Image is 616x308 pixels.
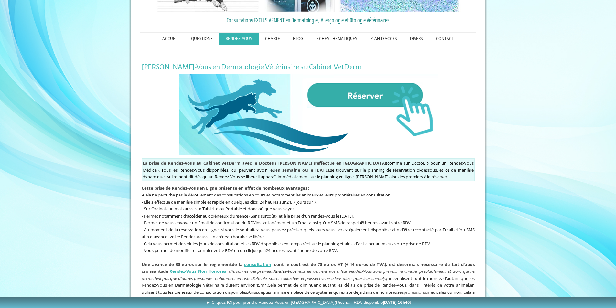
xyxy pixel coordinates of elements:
a: CONTACT [429,33,460,45]
span: Cette p [142,185,309,191]
a: DIVERS [404,33,429,45]
a: FICHES THEMATIQUES [310,33,364,45]
span: Rendez-Vous [274,268,297,274]
span: de [163,268,168,274]
em: (Personnes qui prennent mais ne viennent pas à leur Rendez-Vous sans prévenir ni annuler préalabl... [142,268,475,281]
span: rise de Rendez-Vous en Ligne présente en effet de nombreux avantages : [157,185,309,191]
a: CHARTE [259,33,286,45]
b: Une avance de 30 euros sur le [142,261,208,267]
span: - Sur Ordinateur, mais aussi sur Tablette ou Portable et donc où que vous soyez. [142,206,295,212]
a: Rendez-Vous Non Honorés [169,268,226,274]
span: - Cela vous permet de voir les jours de consultation et les RDV disponibles en temps réel sur le ... [142,241,431,247]
span: instantanément [256,220,287,226]
a: RENDEZ-VOUS [219,33,259,45]
span: - Permet de vous envoyer un Email de confirmation du RDV et un Email ainsi qu'un SMS de rappel 48... [142,220,412,226]
span: (comme [143,160,402,166]
span: 45 [256,282,260,288]
a: consultation [244,261,271,267]
span: . [264,234,265,239]
span: (Prochain RDV disponible ) [335,300,411,305]
span: Cela permet de diminuer d'autant les délais de prise de Rendez-Vous, [268,282,408,288]
a: PLAN D'ACCES [364,33,404,45]
span: - Vous permet de modifier et annuler votre RDV en un clic 24 heures avant l'heure de votre RDV. [142,248,338,253]
span: Rendez-Vous [348,296,373,302]
span: sur DoctoLib pour un Rendez-Vous Médical). Tous les Rendez-Vous disponibles, qui peuvent avoir lieu [143,160,474,173]
a: QUESTIONS [185,33,219,45]
b: règlement [210,261,232,267]
b: de la [232,261,243,267]
a: BLOG [286,33,310,45]
span: en semaine ou le [DATE], [275,167,330,173]
span: - Elle s'effectue de manière simple et rapide en quelques clics, 24 heures sur 24, 7 jours sur 7. [142,199,317,205]
span: - Au moment de la réservation en Ligne, si vous le souhaitez, vous pouvez préciser quels jours vo... [142,227,475,240]
a: ACCUEIL [156,33,185,45]
h1: [PERSON_NAME]-Vous en Dermatologie Vétérinaire au Cabinet VetDerm [142,63,475,71]
a: Consultations EXCLUSIVEMENT en Dermatologie, Allergologie et Otologie Vétérinaires [142,15,475,25]
span: Ainsi, [248,289,258,295]
span: - Permet notamment d'accéder aux créneaux d’urgence (Sans surcoût) et à la prise d'un rendez-vous... [142,213,354,219]
b: [DATE] 16h40 [383,300,410,305]
span: jusqu'à [252,248,266,253]
span: ► Cliquez ICI pour prendre Rendez-Vous en [GEOGRAPHIC_DATA] [206,300,411,305]
span: , [142,261,475,274]
span: professions, [404,289,427,295]
strong: dont le coût est [274,261,309,267]
img: Rendez-Vous en Ligne au Cabinet VetDerm [179,74,438,155]
strong: La prise de Rendez-Vous au Cabinet VetDerm avec le Docteur [PERSON_NAME] s'effectue en [GEOGRAPHI... [143,160,386,166]
span: Cela ne perturbe pas le déroulement des consultations en cours et notamment les animaux et leurs ... [143,192,392,198]
span: si un créneau horaire se libère [206,234,264,239]
span: - [142,192,143,198]
span: dans l'intérêt de votre animal, [409,282,470,288]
